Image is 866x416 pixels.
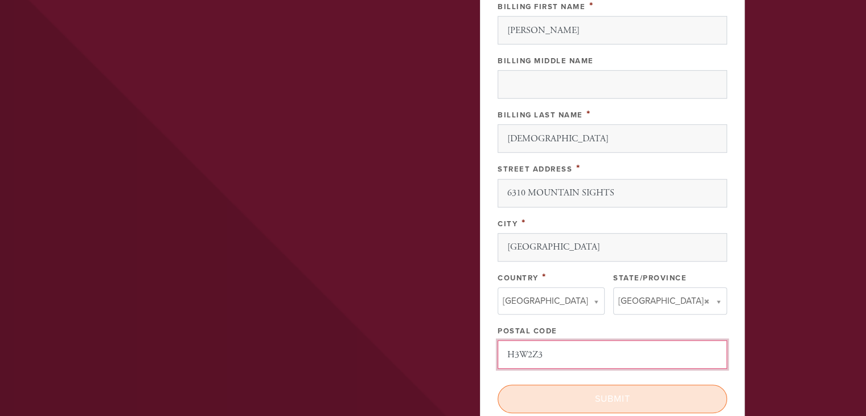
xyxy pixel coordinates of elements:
[522,217,526,229] span: This field is required.
[498,2,585,11] label: Billing First Name
[618,293,704,308] span: [GEOGRAPHIC_DATA]
[586,108,591,120] span: This field is required.
[498,111,583,120] label: Billing Last Name
[498,287,605,315] a: [GEOGRAPHIC_DATA]
[613,274,687,283] label: State/Province
[613,287,727,315] a: [GEOGRAPHIC_DATA]
[498,327,557,336] label: Postal Code
[498,385,727,413] input: Submit
[498,219,518,229] label: City
[576,162,581,174] span: This field is required.
[503,293,588,308] span: [GEOGRAPHIC_DATA]
[498,274,539,283] label: Country
[498,56,594,66] label: Billing Middle Name
[498,165,572,174] label: Street Address
[542,271,547,283] span: This field is required.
